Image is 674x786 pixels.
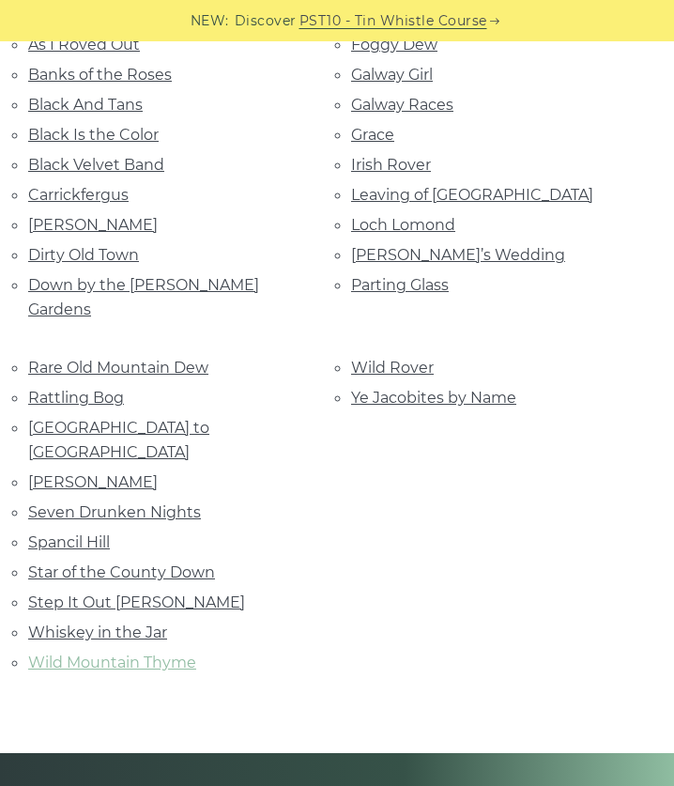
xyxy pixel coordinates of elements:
[28,276,259,318] a: Down by the [PERSON_NAME] Gardens
[28,126,159,144] a: Black Is the Color
[351,156,431,174] a: Irish Rover
[28,624,167,641] a: Whiskey in the Jar
[351,216,455,234] a: Loch Lomond
[28,186,129,204] a: Carrickfergus
[351,246,565,264] a: [PERSON_NAME]’s Wedding
[28,503,201,521] a: Seven Drunken Nights
[299,10,487,32] a: PST10 - Tin Whistle Course
[351,359,434,377] a: Wild Rover
[235,10,297,32] span: Discover
[28,533,110,551] a: Spancil Hill
[28,419,209,461] a: [GEOGRAPHIC_DATA] to [GEOGRAPHIC_DATA]
[28,563,215,581] a: Star of the County Down
[28,359,208,377] a: Rare Old Mountain Dew
[28,36,140,54] a: As I Roved Out
[191,10,229,32] span: NEW:
[351,126,394,144] a: Grace
[28,473,158,491] a: [PERSON_NAME]
[28,156,164,174] a: Black Velvet Band
[351,389,516,407] a: Ye Jacobites by Name
[351,96,453,114] a: Galway Races
[28,654,196,671] a: Wild Mountain Thyme
[28,66,172,84] a: Banks of the Roses
[28,96,143,114] a: Black And Tans
[28,246,139,264] a: Dirty Old Town
[351,186,593,204] a: Leaving of [GEOGRAPHIC_DATA]
[28,216,158,234] a: [PERSON_NAME]
[351,276,449,294] a: Parting Glass
[28,389,124,407] a: Rattling Bog
[351,66,433,84] a: Galway Girl
[351,36,437,54] a: Foggy Dew
[28,593,245,611] a: Step It Out [PERSON_NAME]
